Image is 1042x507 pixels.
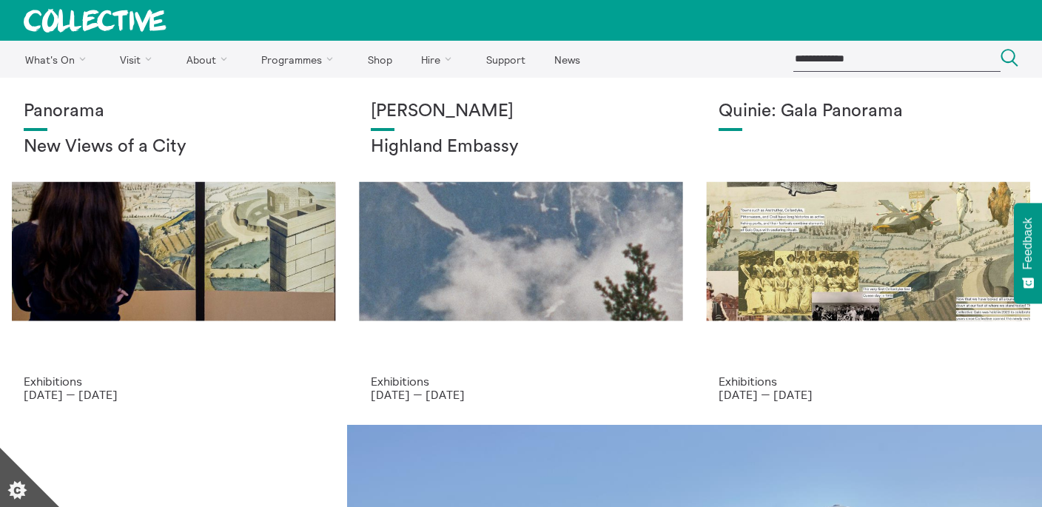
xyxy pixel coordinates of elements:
a: Programmes [249,41,352,78]
p: [DATE] — [DATE] [719,388,1018,401]
a: Visit [107,41,171,78]
button: Feedback - Show survey [1014,203,1042,303]
a: What's On [12,41,104,78]
a: News [541,41,593,78]
h2: Highland Embassy [371,137,670,158]
span: Feedback [1021,218,1035,269]
p: Exhibitions [371,375,670,388]
h2: New Views of a City [24,137,323,158]
h1: [PERSON_NAME] [371,101,670,122]
h1: Panorama [24,101,323,122]
a: Solar wheels 17 [PERSON_NAME] Highland Embassy Exhibitions [DATE] — [DATE] [347,78,694,425]
p: [DATE] — [DATE] [371,388,670,401]
p: Exhibitions [719,375,1018,388]
a: Support [473,41,538,78]
a: Josie Vallely Quinie: Gala Panorama Exhibitions [DATE] — [DATE] [695,78,1042,425]
p: [DATE] — [DATE] [24,388,323,401]
h1: Quinie: Gala Panorama [719,101,1018,122]
p: Exhibitions [24,375,323,388]
a: About [173,41,246,78]
a: Hire [409,41,471,78]
a: Shop [354,41,405,78]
